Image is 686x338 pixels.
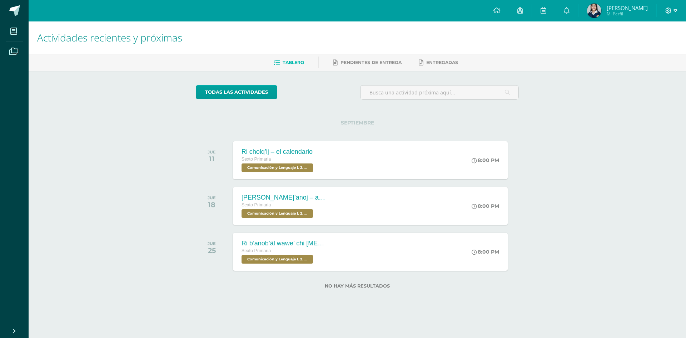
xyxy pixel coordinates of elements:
[208,246,216,255] div: 25
[426,60,458,65] span: Entregadas
[208,241,216,246] div: JUE
[208,150,216,155] div: JUE
[472,203,499,209] div: 8:00 PM
[242,209,313,218] span: Comunicación y Lenguaje L 2. Segundo Idioma 'A'
[208,200,216,209] div: 18
[242,248,271,253] span: Sexto Primaria
[283,60,304,65] span: Tablero
[607,4,648,11] span: [PERSON_NAME]
[340,60,402,65] span: Pendientes de entrega
[242,194,327,201] div: [PERSON_NAME]’anoj – adverbios.
[607,11,648,17] span: Mi Perfil
[208,155,216,163] div: 11
[242,148,315,156] div: Ri cholq’ij – el calendario
[242,202,271,207] span: Sexto Primaria
[242,163,313,172] span: Comunicación y Lenguaje L 2. Segundo Idioma 'A'
[472,157,499,163] div: 8:00 PM
[242,255,313,264] span: Comunicación y Lenguaje L 2. Segundo Idioma 'A'
[587,4,601,18] img: a4bea1155f187137d58a9b910a9fc6e2.png
[196,283,519,289] label: No hay más resultados
[472,249,499,255] div: 8:00 PM
[196,85,277,99] a: todas las Actividades
[242,157,271,162] span: Sexto Primaria
[329,119,386,126] span: SEPTIEMBRE
[242,240,327,247] div: Ri b’anob’äl wawe’ chi [MEDICAL_DATA] kayala’ – las culturas de [GEOGRAPHIC_DATA].
[419,57,458,68] a: Entregadas
[37,31,182,44] span: Actividades recientes y próximas
[274,57,304,68] a: Tablero
[361,85,519,99] input: Busca una actividad próxima aquí...
[208,195,216,200] div: JUE
[333,57,402,68] a: Pendientes de entrega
